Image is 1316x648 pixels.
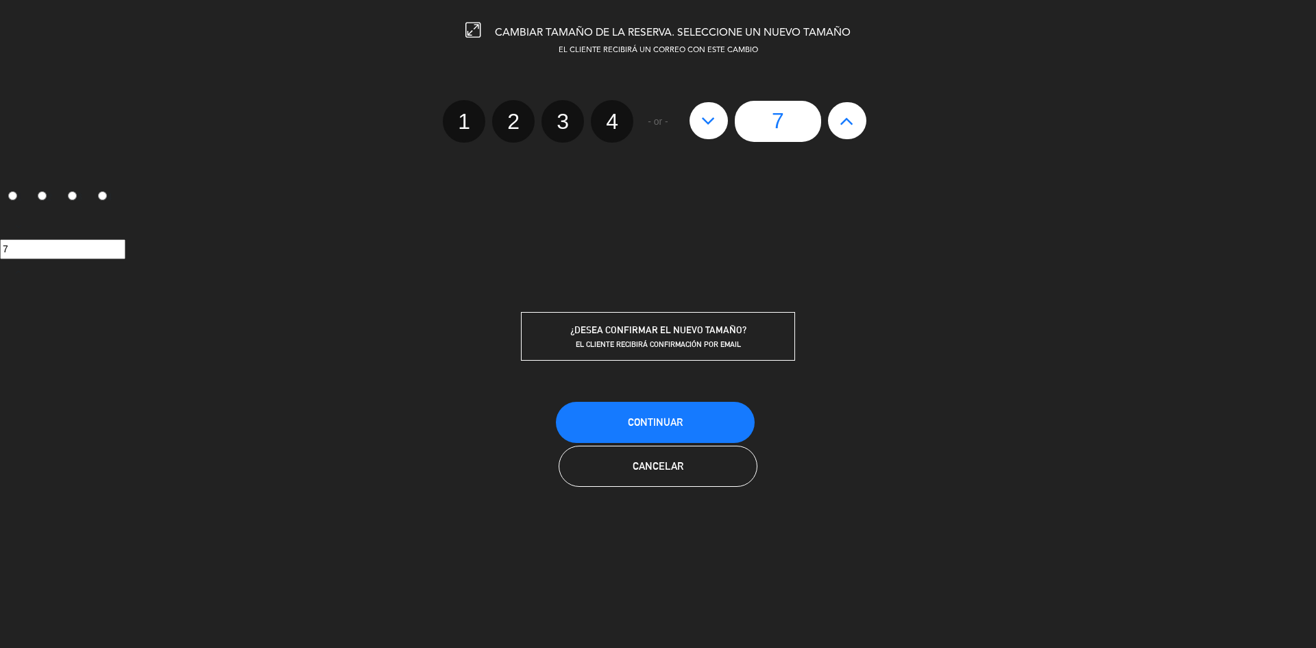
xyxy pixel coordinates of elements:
input: 2 [38,191,47,200]
span: CAMBIAR TAMAÑO DE LA RESERVA. SELECCIONE UN NUEVO TAMAÑO [495,27,851,38]
span: EL CLIENTE RECIBIRÁ UN CORREO CON ESTE CAMBIO [559,47,758,54]
label: 1 [443,100,485,143]
input: 1 [8,191,17,200]
label: 3 [541,100,584,143]
label: 3 [60,186,90,209]
button: Continuar [556,402,755,443]
label: 2 [30,186,60,209]
input: 3 [68,191,77,200]
input: 4 [98,191,107,200]
button: Cancelar [559,446,757,487]
span: ¿DESEA CONFIRMAR EL NUEVO TAMAÑO? [570,324,746,335]
span: Continuar [628,416,683,428]
label: 4 [591,100,633,143]
span: EL CLIENTE RECIBIRÁ CONFIRMACIÓN POR EMAIL [576,339,741,349]
span: Cancelar [633,460,683,472]
span: - or - [648,114,668,130]
label: 2 [492,100,535,143]
label: 4 [90,186,120,209]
